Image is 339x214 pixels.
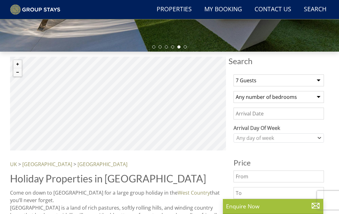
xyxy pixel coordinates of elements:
a: UK [10,161,17,168]
span: > [18,161,21,168]
a: Search [301,3,329,17]
button: Zoom in [13,60,22,68]
input: From [234,171,324,182]
input: To [234,187,324,199]
div: Combobox [234,133,324,143]
a: Properties [154,3,194,17]
a: [GEOGRAPHIC_DATA] [22,161,72,168]
a: Contact Us [252,3,294,17]
label: Arrival Day Of Week [234,124,324,132]
a: My Booking [202,3,245,17]
span: > [73,161,76,168]
h3: Price [234,159,324,167]
input: Arrival Date [234,108,324,120]
canvas: Map [10,57,226,150]
p: Enquire Now [226,202,320,210]
a: West Country [178,189,210,196]
button: Zoom out [13,68,22,76]
img: Group Stays [10,4,60,15]
a: [GEOGRAPHIC_DATA] [78,161,127,168]
h1: Holiday Properties in [GEOGRAPHIC_DATA] [10,173,226,184]
span: Search [229,57,329,65]
div: Any day of week [235,135,316,141]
